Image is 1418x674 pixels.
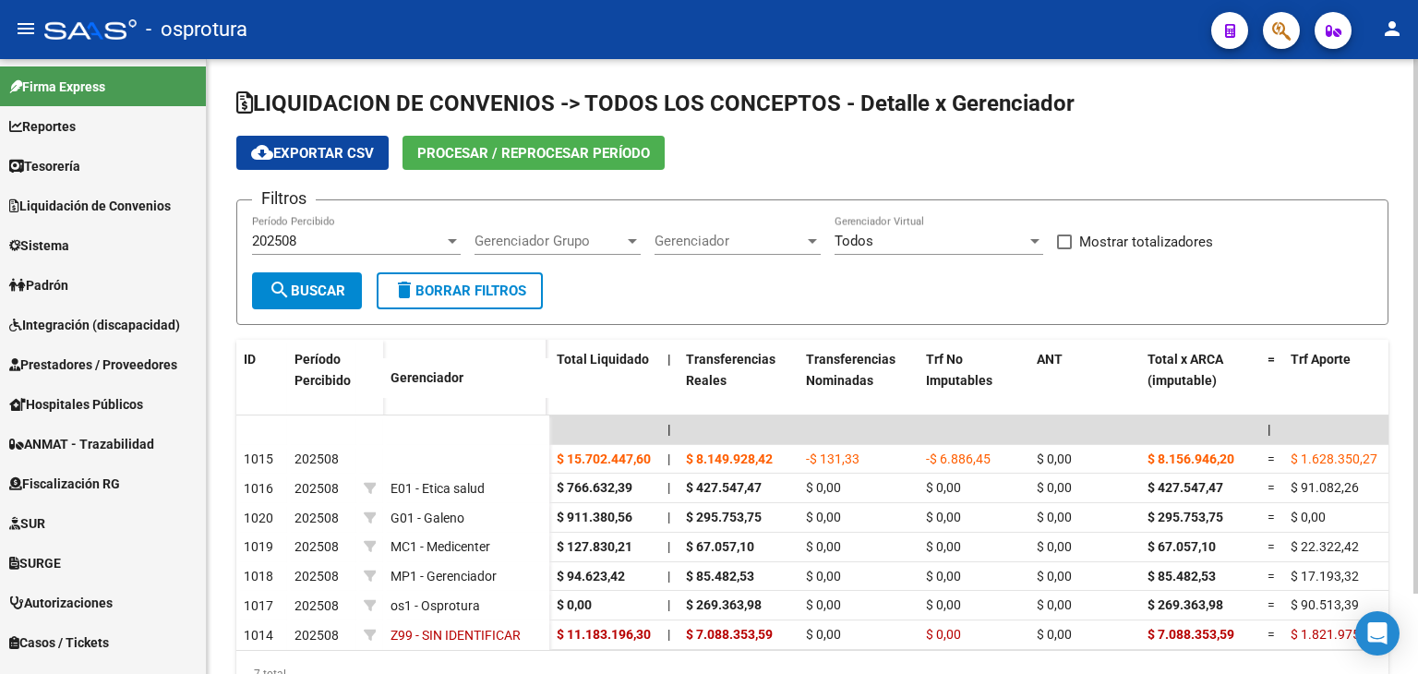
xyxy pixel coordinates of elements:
span: $ 295.753,75 [1148,510,1223,524]
span: | [667,627,670,642]
span: 1019 [244,539,273,554]
span: | [667,480,670,495]
mat-icon: cloud_download [251,141,273,163]
span: Gerenciador Grupo [475,233,624,249]
span: $ 85.482,53 [686,569,754,584]
span: -$ 6.886,45 [926,451,991,466]
span: 1016 [244,481,273,496]
span: Autorizaciones [9,593,113,613]
span: os1 - Osprotura [391,598,480,613]
span: $ 0,00 [926,510,961,524]
span: MC1 - Medicenter [391,539,490,554]
span: = [1268,480,1275,495]
span: Exportar CSV [251,145,374,162]
span: 1015 [244,451,273,466]
span: 202508 [294,569,339,584]
span: Transferencias Nominadas [806,352,895,388]
span: Gerenciador [655,233,804,249]
datatable-header-cell: = [1260,340,1283,421]
span: $ 1.628.350,27 [1291,451,1377,466]
button: Exportar CSV [236,136,389,170]
span: | [667,451,670,466]
mat-icon: person [1381,18,1403,40]
datatable-header-cell: Período Percibido [287,340,356,417]
span: $ 427.547,47 [1148,480,1223,495]
h3: Filtros [252,186,316,211]
span: = [1268,539,1275,554]
span: $ 0,00 [806,480,841,495]
span: $ 17.193,32 [1291,569,1359,584]
span: - osprotura [146,9,247,50]
span: Firma Express [9,77,105,97]
span: $ 7.088.353,59 [1148,627,1234,642]
datatable-header-cell: Total Liquidado [549,340,660,421]
span: Transferencias Reales [686,352,775,388]
span: Trf No Imputables [926,352,992,388]
span: $ 0,00 [806,510,841,524]
mat-icon: menu [15,18,37,40]
span: 202508 [294,451,339,466]
span: $ 91.082,26 [1291,480,1359,495]
span: $ 0,00 [806,569,841,584]
span: Buscar [269,283,345,299]
span: MP1 - Gerenciador [391,569,497,584]
span: $ 0,00 [1037,569,1072,584]
span: Todos [835,233,873,249]
span: Casos / Tickets [9,632,109,653]
span: $ 0,00 [1037,597,1072,612]
span: | [667,539,670,554]
span: 202508 [294,628,339,643]
span: Trf Aporte [1291,352,1351,367]
span: Liquidación de Convenios [9,196,171,216]
span: 1017 [244,598,273,613]
span: 202508 [294,481,339,496]
span: $ 7.088.353,59 [686,627,773,642]
span: Total Liquidado [557,352,649,367]
span: | [667,352,671,367]
span: $ 0,00 [557,597,592,612]
span: ANMAT - Trazabilidad [9,434,154,454]
span: Sistema [9,235,69,256]
mat-icon: delete [393,279,415,301]
span: Procesar / Reprocesar período [417,145,650,162]
span: LIQUIDACION DE CONVENIOS -> TODOS LOS CONCEPTOS - Detalle x Gerenciador [236,90,1075,116]
span: Gerenciador [391,370,463,385]
span: $ 22.322,42 [1291,539,1359,554]
span: | [667,597,670,612]
datatable-header-cell: ANT [1029,340,1140,421]
span: $ 427.547,47 [686,480,762,495]
span: | [667,510,670,524]
datatable-header-cell: Gerenciador [383,358,549,398]
span: E01 - Etica salud [391,481,485,496]
span: SUR [9,513,45,534]
span: $ 295.753,75 [686,510,762,524]
datatable-header-cell: Transferencias Reales [679,340,799,421]
span: ANT [1037,352,1063,367]
span: $ 0,00 [926,480,961,495]
button: Buscar [252,272,362,309]
div: Open Intercom Messenger [1355,611,1400,656]
span: $ 85.482,53 [1148,569,1216,584]
span: = [1268,451,1275,466]
span: Borrar Filtros [393,283,526,299]
span: -$ 131,33 [806,451,859,466]
span: $ 0,00 [1037,539,1072,554]
span: $ 1.821.975,83 [1291,627,1377,642]
span: $ 0,00 [926,627,961,642]
span: $ 94.623,42 [557,569,625,584]
span: $ 0,00 [926,569,961,584]
span: G01 - Galeno [391,511,464,525]
span: 1018 [244,569,273,584]
datatable-header-cell: Total x ARCA (imputable) [1140,340,1260,421]
span: $ 90.513,39 [1291,597,1359,612]
span: $ 15.702.447,60 [557,451,651,466]
span: Total x ARCA (imputable) [1148,352,1223,388]
span: $ 766.632,39 [557,480,632,495]
span: | [667,422,671,437]
span: 202508 [294,598,339,613]
datatable-header-cell: | [660,340,679,421]
datatable-header-cell: Transferencias Nominadas [799,340,919,421]
span: = [1268,569,1275,584]
span: Tesorería [9,156,80,176]
datatable-header-cell: ID [236,340,287,417]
